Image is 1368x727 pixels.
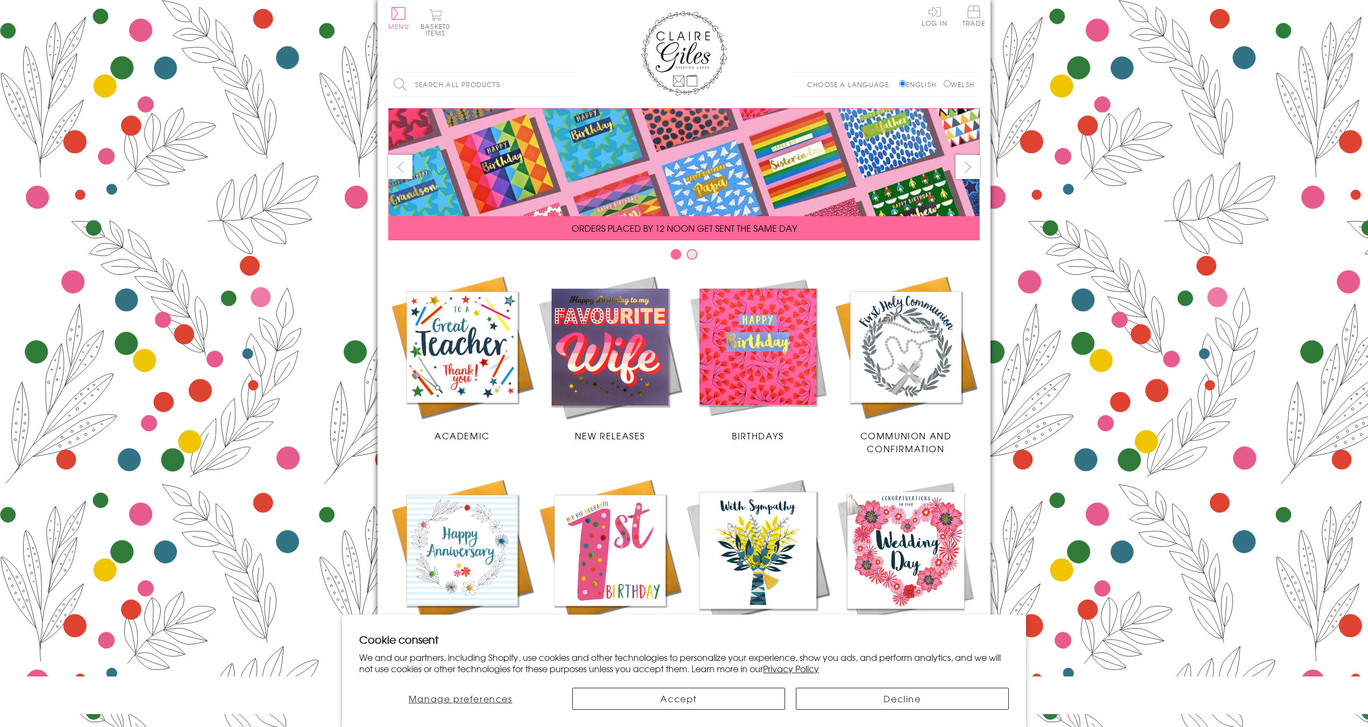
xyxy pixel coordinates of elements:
[566,73,576,97] input: Search
[572,688,785,710] button: Accept
[732,429,783,442] span: Birthdays
[860,429,952,455] span: Communion and Confirmation
[763,662,819,675] a: Privacy Policy
[944,80,951,87] input: Welsh
[421,9,450,36] button: Basket0 items
[641,11,727,96] img: Claire Giles Greetings Cards
[388,73,576,97] input: Search all products
[807,80,897,89] p: Choose a language:
[388,7,409,30] button: Menu
[963,5,985,28] a: Trade
[434,429,490,442] span: Academic
[963,5,985,26] span: Trade
[409,692,512,705] span: Manage preferences
[899,80,906,87] input: English
[388,22,409,31] span: Menu
[359,652,1009,674] p: We and our partners, including Shopify, use cookies and other technologies to personalize your ex...
[922,5,947,26] a: Log In
[388,248,980,265] div: Carousel Pagination
[899,80,942,89] label: English
[536,273,684,442] a: New Releases
[944,80,974,89] label: Welsh
[425,22,450,38] span: 0 items
[575,429,645,442] span: New Releases
[671,249,681,260] button: Carousel Page 1 (Current Slide)
[956,155,980,179] button: next
[572,222,797,234] span: ORDERS PLACED BY 12 NOON GET SENT THE SAME DAY
[684,476,832,645] a: Sympathy
[388,273,536,442] a: Academic
[388,155,412,179] button: prev
[687,249,697,260] button: Carousel Page 2
[832,476,980,645] a: Wedding Occasions
[796,688,1009,710] button: Decline
[359,688,561,710] button: Manage preferences
[359,632,1009,647] h2: Cookie consent
[388,476,536,645] a: Anniversary
[832,273,980,455] a: Communion and Confirmation
[536,476,684,645] a: Age Cards
[684,273,832,442] a: Birthdays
